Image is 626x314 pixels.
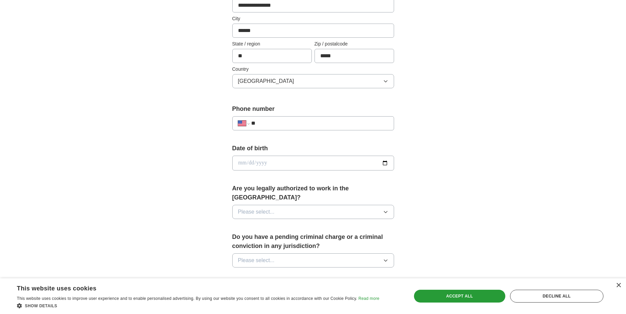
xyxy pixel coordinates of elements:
[616,283,621,288] div: Close
[232,253,394,268] button: Please select...
[25,304,57,308] span: Show details
[232,40,312,48] label: State / region
[232,104,394,114] label: Phone number
[358,296,379,301] a: Read more, opens a new window
[17,296,357,301] span: This website uses cookies to improve user experience and to enable personalised advertising. By u...
[232,144,394,153] label: Date of birth
[232,74,394,88] button: [GEOGRAPHIC_DATA]
[238,77,294,85] span: [GEOGRAPHIC_DATA]
[510,290,603,303] div: Decline all
[238,208,275,216] span: Please select...
[414,290,505,303] div: Accept all
[238,256,275,264] span: Please select...
[17,282,362,292] div: This website uses cookies
[232,15,394,22] label: City
[232,66,394,73] label: Country
[232,205,394,219] button: Please select...
[17,302,379,309] div: Show details
[315,40,394,48] label: Zip / postalcode
[232,184,394,202] label: Are you legally authorized to work in the [GEOGRAPHIC_DATA]?
[232,232,394,251] label: Do you have a pending criminal charge or a criminal conviction in any jurisdiction?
